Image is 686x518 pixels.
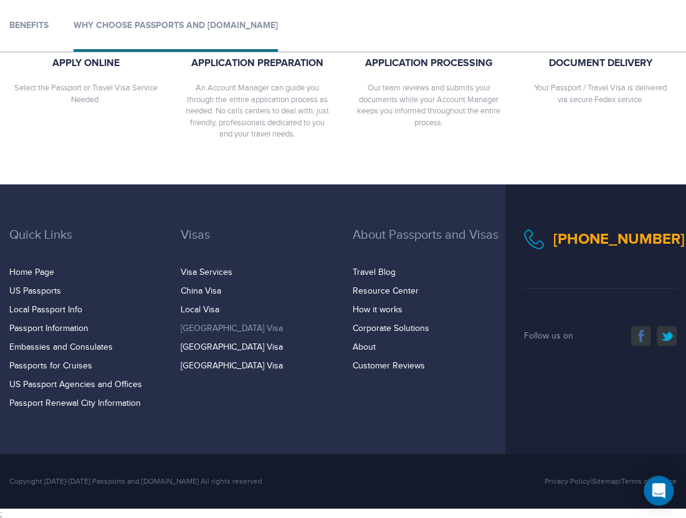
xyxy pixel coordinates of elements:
strong: APPLY ONLINE [14,57,158,71]
a: [GEOGRAPHIC_DATA] Visa [181,324,283,333]
p: Select the Passport or Travel Visa Service Needed. [14,82,158,105]
a: Home Page [9,267,54,277]
a: Passports for Cruises [9,361,92,371]
strong: DOCUMENT DELIVERY [528,57,672,71]
a: US Passports [9,286,61,296]
p: An Account Manager can guide you through the entire application process as needed. No calls cente... [186,82,329,140]
span: Follow us on [524,331,573,341]
a: Privacy Policy [545,477,590,486]
a: How it works [353,305,403,315]
h3: Quick Links [9,228,162,261]
a: Visa Services [181,267,232,277]
a: Terms of Service [621,477,677,486]
a: twitter [657,326,677,346]
a: Sitemap [592,477,619,486]
a: Local Passport Info [9,305,82,315]
strong: APPLICATION PROCESSING [357,57,500,71]
a: Why Choose Passports and [DOMAIN_NAME] [74,20,278,31]
a: [GEOGRAPHIC_DATA] Visa [181,361,283,371]
a: facebook [631,326,650,346]
p: Your Passport / Travel Visa is delivered via secure Fedex service. [528,82,672,105]
a: About [353,342,376,352]
strong: APPLICATION PREPARATION [186,57,329,71]
a: Passport Renewal City Information [9,398,141,408]
a: Resource Center [353,286,419,296]
a: Embassies and Consulates [9,342,113,352]
a: China Visa [181,286,221,296]
a: Travel Blog [353,267,396,277]
div: | | [457,476,686,487]
a: [PHONE_NUMBER] [553,230,685,248]
a: Customer Reviews [353,361,425,371]
a: Local Visa [181,305,219,315]
h3: About Passports and Visas [353,228,505,261]
p: Our team reviews and submits your documents while your Account Manager keeps you informed through... [357,82,500,128]
a: [GEOGRAPHIC_DATA] Visa [181,342,283,352]
h3: Visas [181,228,333,261]
a: US Passport Agencies and Offices [9,380,142,390]
a: Benefits [9,20,49,31]
a: Passport Information [9,324,88,333]
a: Corporate Solutions [353,324,429,333]
div: Open Intercom Messenger [644,476,674,506]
